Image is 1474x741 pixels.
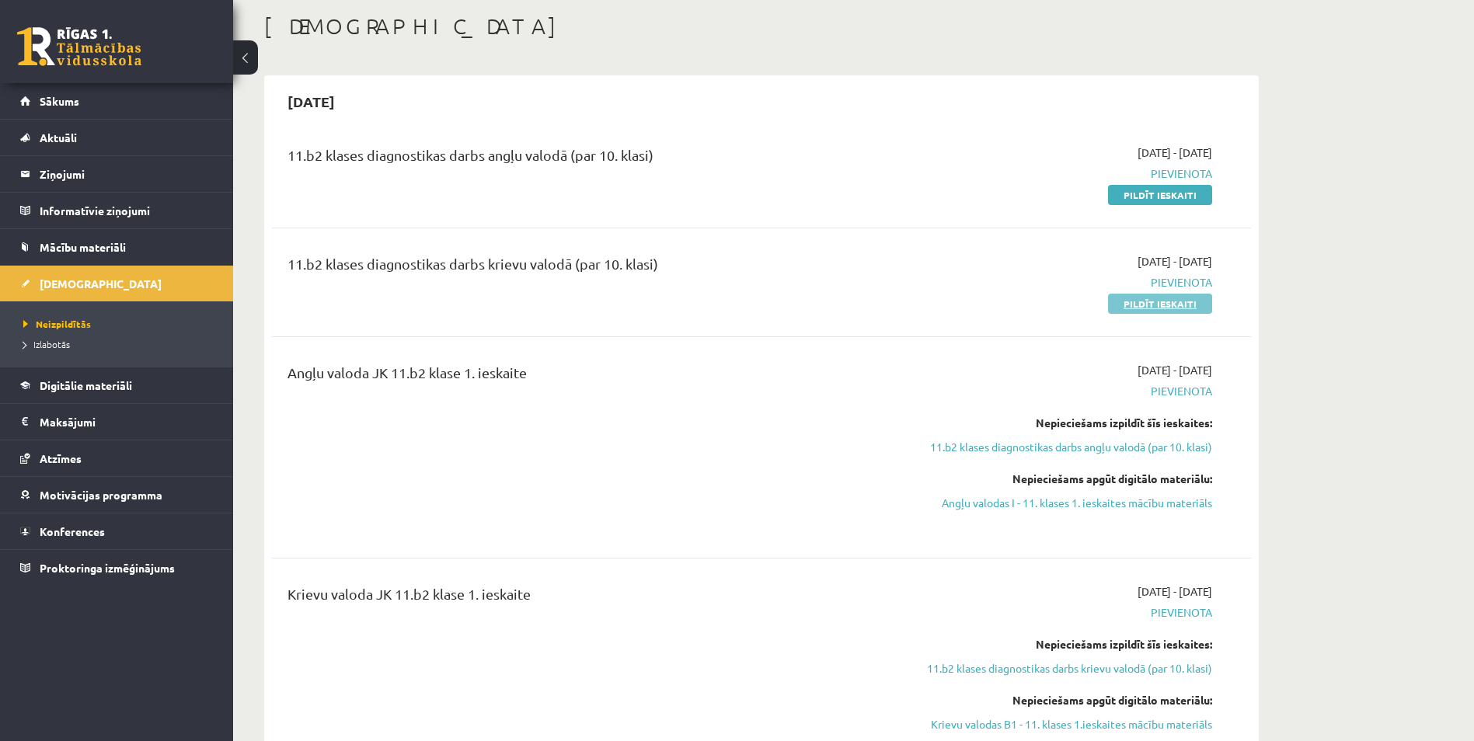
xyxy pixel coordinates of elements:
[20,550,214,586] a: Proktoringa izmēģinājums
[20,440,214,476] a: Atzīmes
[20,120,214,155] a: Aktuāli
[17,27,141,66] a: Rīgas 1. Tālmācības vidusskola
[919,471,1212,487] div: Nepieciešams apgūt digitālo materiālu:
[287,362,896,391] div: Angļu valoda JK 11.b2 klase 1. ieskaite
[919,383,1212,399] span: Pievienota
[919,604,1212,621] span: Pievienota
[287,583,896,612] div: Krievu valoda JK 11.b2 klase 1. ieskaite
[40,130,77,144] span: Aktuāli
[40,277,162,290] span: [DEMOGRAPHIC_DATA]
[919,636,1212,652] div: Nepieciešams izpildīt šīs ieskaites:
[287,253,896,282] div: 11.b2 klases diagnostikas darbs krievu valodā (par 10. klasi)
[40,378,132,392] span: Digitālie materiāli
[20,477,214,513] a: Motivācijas programma
[287,144,896,173] div: 11.b2 klases diagnostikas darbs angļu valodā (par 10. klasi)
[40,156,214,192] legend: Ziņojumi
[40,488,162,502] span: Motivācijas programma
[23,337,218,351] a: Izlabotās
[1108,294,1212,314] a: Pildīt ieskaiti
[1108,185,1212,205] a: Pildīt ieskaiti
[919,660,1212,677] a: 11.b2 klases diagnostikas darbs krievu valodā (par 10. klasi)
[40,451,82,465] span: Atzīmes
[1138,144,1212,161] span: [DATE] - [DATE]
[919,692,1212,708] div: Nepieciešams apgūt digitālo materiālu:
[919,415,1212,431] div: Nepieciešams izpildīt šīs ieskaites:
[1138,362,1212,378] span: [DATE] - [DATE]
[20,229,214,265] a: Mācību materiāli
[1138,583,1212,600] span: [DATE] - [DATE]
[40,94,79,108] span: Sākums
[264,13,1259,40] h1: [DEMOGRAPHIC_DATA]
[20,193,214,228] a: Informatīvie ziņojumi
[919,165,1212,182] span: Pievienota
[20,404,214,440] a: Maksājumi
[919,274,1212,290] span: Pievienota
[272,83,350,120] h2: [DATE]
[23,338,70,350] span: Izlabotās
[23,317,218,331] a: Neizpildītās
[40,240,126,254] span: Mācību materiāli
[20,266,214,301] a: [DEMOGRAPHIC_DATA]
[919,716,1212,732] a: Krievu valodas B1 - 11. klases 1.ieskaites mācību materiāls
[23,318,91,330] span: Neizpildītās
[919,439,1212,455] a: 11.b2 klases diagnostikas darbs angļu valodā (par 10. klasi)
[20,83,214,119] a: Sākums
[20,156,214,192] a: Ziņojumi
[40,561,175,575] span: Proktoringa izmēģinājums
[40,193,214,228] legend: Informatīvie ziņojumi
[20,513,214,549] a: Konferences
[1138,253,1212,270] span: [DATE] - [DATE]
[919,495,1212,511] a: Angļu valodas I - 11. klases 1. ieskaites mācību materiāls
[40,404,214,440] legend: Maksājumi
[20,367,214,403] a: Digitālie materiāli
[40,524,105,538] span: Konferences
